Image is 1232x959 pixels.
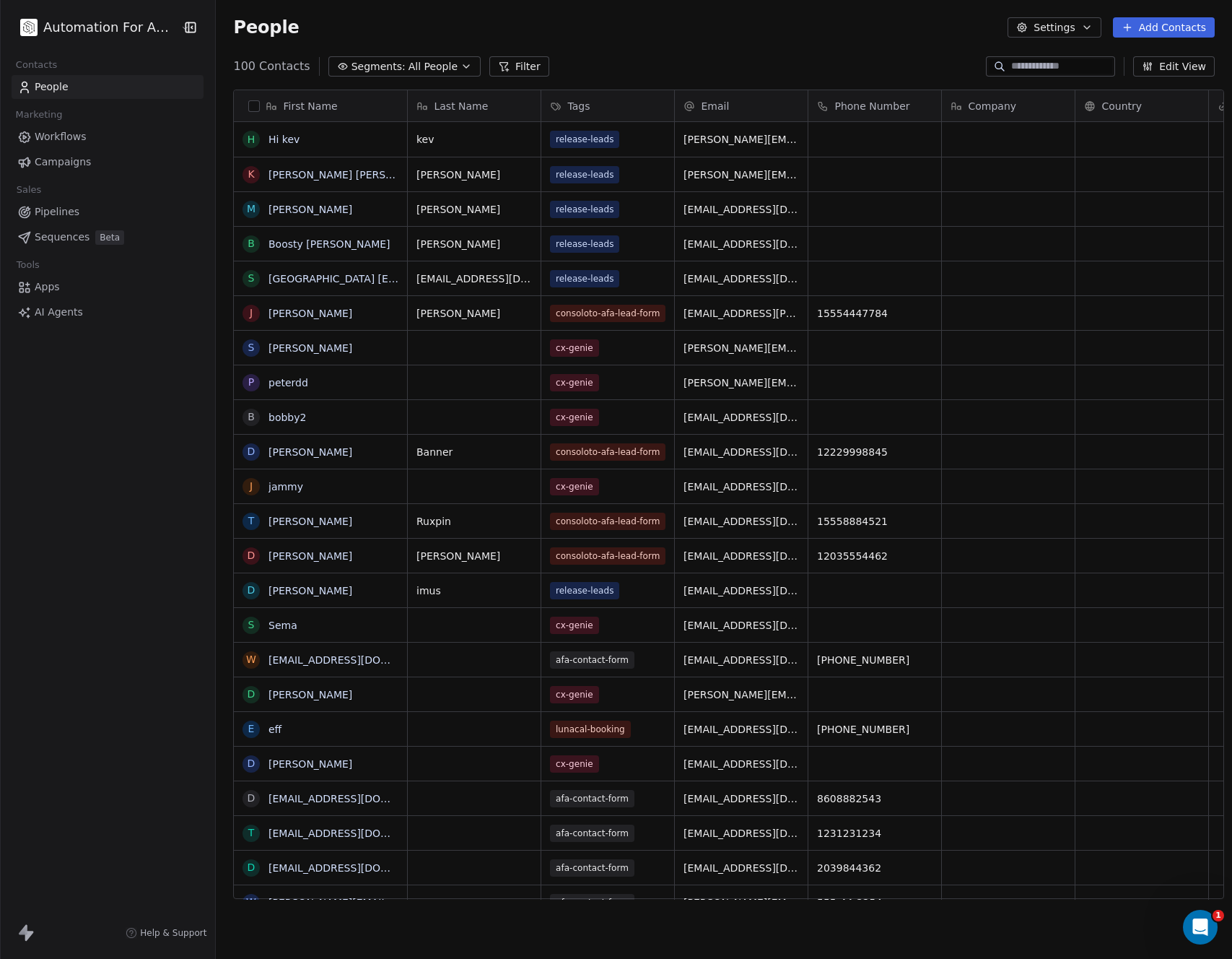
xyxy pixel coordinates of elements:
span: cx-genie [550,409,599,426]
div: D [248,444,255,459]
span: 12229998845 [817,445,932,459]
a: Campaigns [12,150,204,174]
div: k [248,167,255,182]
span: Country [1101,99,1142,113]
span: afa-contact-form [550,790,634,807]
span: consoloto-afa-lead-form [550,443,665,461]
div: d [248,583,255,598]
a: peterdd [268,377,308,389]
div: Email [675,90,808,121]
a: [EMAIL_ADDRESS][DOMAIN_NAME] [268,654,445,666]
a: [PERSON_NAME] [268,446,352,458]
a: jammy [268,481,303,492]
span: cx-genie [550,755,599,773]
div: s [248,271,255,286]
span: [PHONE_NUMBER] [817,722,932,737]
span: Last Name [434,99,488,113]
a: Hi kev [268,134,300,145]
span: [PERSON_NAME] [416,237,532,251]
span: cx-genie [550,339,599,357]
div: Country [1075,90,1208,121]
span: People [233,17,299,38]
span: [EMAIL_ADDRESS][DOMAIN_NAME] [683,479,799,494]
button: Automation For Agencies [17,15,170,40]
span: Tools [10,254,45,276]
span: Marketing [9,104,69,126]
span: Ruxpin [416,514,532,529]
a: bobby2 [268,412,306,423]
span: [EMAIL_ADDRESS][DOMAIN_NAME] [683,722,799,737]
div: t [248,825,255,841]
a: Pipelines [12,200,204,224]
span: release-leads [550,166,619,183]
iframe: Intercom live chat [1183,910,1218,945]
span: afa-contact-form [550,651,634,669]
a: SequencesBeta [12,225,204,249]
span: afa-contact-form [550,894,634,911]
button: Add Contacts [1113,17,1215,38]
a: Help & Support [126,927,206,939]
span: [EMAIL_ADDRESS][DOMAIN_NAME] [683,618,799,633]
a: [PERSON_NAME] [268,758,352,770]
div: D [248,687,255,702]
span: release-leads [550,201,619,218]
span: afa-contact-form [550,859,634,877]
span: 1231231234 [817,826,932,841]
div: p [248,375,254,390]
span: [EMAIL_ADDRESS][DOMAIN_NAME] [683,549,799,563]
span: 15558884521 [817,514,932,529]
span: cx-genie [550,686,599,703]
span: Campaigns [35,155,91,170]
span: Sales [10,179,48,201]
span: [EMAIL_ADDRESS][DOMAIN_NAME] [683,583,799,598]
div: T [248,513,255,529]
a: [EMAIL_ADDRESS][DOMAIN_NAME] [268,828,445,839]
span: lunacal-booking [550,721,631,738]
a: [PERSON_NAME] [268,689,352,700]
span: [PERSON_NAME] [416,306,532,321]
a: [PERSON_NAME] [268,204,352,215]
a: [GEOGRAPHIC_DATA] [EMAIL_ADDRESS][DOMAIN_NAME] [268,273,554,285]
button: Settings [1008,17,1101,38]
span: [EMAIL_ADDRESS][DOMAIN_NAME] [683,757,799,771]
div: D [248,756,255,771]
div: d [248,791,255,806]
span: imus [416,583,532,598]
div: J [250,305,253,321]
span: Sequences [35,230,89,245]
span: Workflows [35,129,87,144]
span: [EMAIL_ADDRESS][DOMAIN_NAME] [683,791,799,806]
span: Tags [567,99,590,113]
span: Beta [95,230,124,245]
a: AI Agents [12,300,204,324]
div: b [248,409,255,425]
img: black.png [20,19,38,36]
div: e [248,721,255,737]
a: People [12,75,204,99]
span: cx-genie [550,478,599,495]
div: Phone Number [808,90,941,121]
span: consoloto-afa-lead-form [550,305,665,322]
span: consoloto-afa-lead-form [550,513,665,530]
span: 8608882543 [817,791,932,806]
button: Edit View [1133,56,1215,77]
span: Help & Support [140,927,206,939]
span: [PERSON_NAME] [416,168,532,182]
span: afa-contact-form [550,825,634,842]
span: [PERSON_NAME] [416,549,532,563]
span: [PERSON_NAME][EMAIL_ADDRESS][PERSON_NAME][DOMAIN_NAME] [683,168,799,182]
span: [EMAIL_ADDRESS][DOMAIN_NAME] [683,445,799,459]
a: [PERSON_NAME] [268,342,352,354]
span: cx-genie [550,617,599,634]
span: [EMAIL_ADDRESS][DOMAIN_NAME] [683,272,799,286]
span: 2039844362 [817,861,932,875]
div: Tags [541,90,674,121]
span: 100 Contacts [233,58,310,75]
span: [EMAIL_ADDRESS][DOMAIN_NAME] [683,514,799,529]
span: [EMAIL_ADDRESS][DOMAIN_NAME] [683,653,799,667]
span: cx-genie [550,374,599,391]
span: Segments: [351,59,406,74]
div: Last Name [408,90,541,121]
span: [EMAIL_ADDRESS][DOMAIN_NAME] [416,272,532,286]
span: [EMAIL_ADDRESS][DOMAIN_NAME] [683,861,799,875]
